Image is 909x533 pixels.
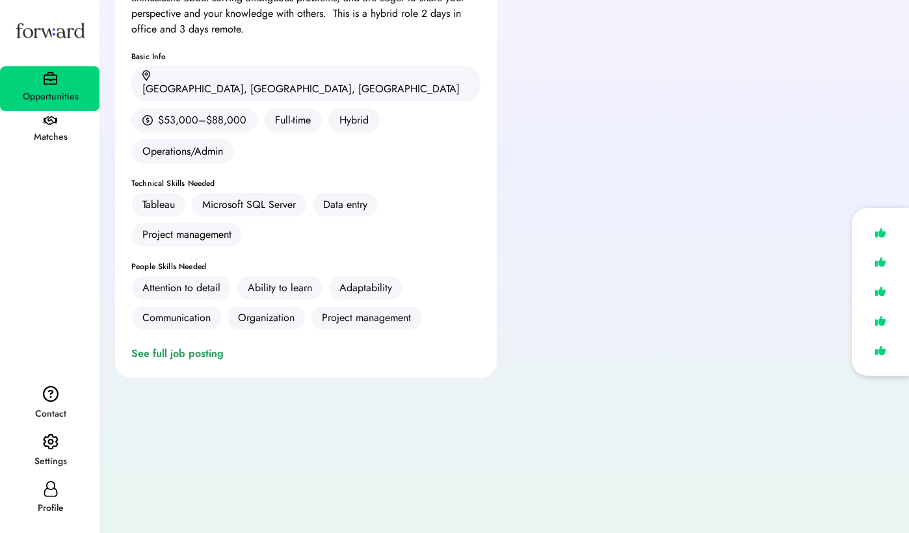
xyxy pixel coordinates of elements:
div: Tableau [142,197,175,213]
img: money.svg [142,114,153,126]
div: Basic Info [131,53,481,60]
div: Settings [1,454,99,469]
div: Full-time [264,108,322,133]
div: [GEOGRAPHIC_DATA], [GEOGRAPHIC_DATA], [GEOGRAPHIC_DATA] [142,81,460,97]
img: settings.svg [43,434,59,450]
img: Forward logo [13,10,87,50]
img: handshake.svg [44,116,57,125]
div: Matches [1,129,99,145]
img: like.svg [871,253,889,272]
div: Organization [238,310,295,326]
div: Project management [322,310,411,326]
a: See full job posting [131,346,229,361]
div: Opportunities [1,89,99,105]
div: $53,000–$88,000 [158,112,246,128]
div: Operations/Admin [131,139,234,164]
img: contact.svg [43,385,59,402]
div: Adaptability [339,280,392,296]
div: Profile [1,500,99,516]
div: Attention to detail [142,280,220,296]
img: briefcase.svg [44,71,57,85]
div: Project management [142,227,231,242]
img: like.svg [871,282,889,301]
img: like.svg [871,341,889,360]
div: Microsoft SQL Server [202,197,296,213]
div: Ability to learn [248,280,312,296]
img: like.svg [871,311,889,330]
div: Hybrid [328,108,380,133]
div: Communication [142,310,211,326]
div: Contact [1,406,99,422]
div: Technical Skills Needed [131,179,481,187]
div: People Skills Needed [131,263,481,270]
img: like.svg [871,224,889,242]
div: Data entry [323,197,367,213]
img: location.svg [142,70,150,81]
